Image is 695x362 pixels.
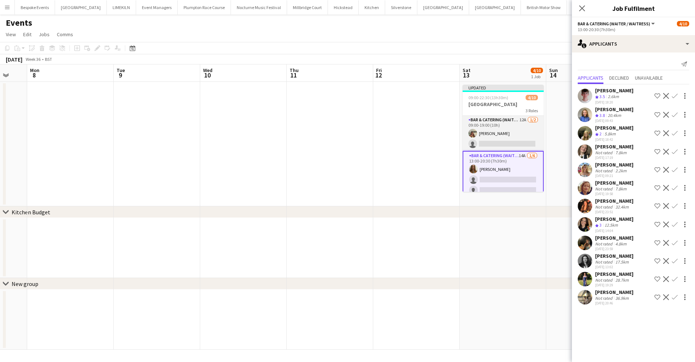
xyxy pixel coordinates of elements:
div: [DATE] 20:46 [595,301,633,306]
div: [PERSON_NAME] [595,106,633,113]
div: 17.5km [614,259,630,265]
span: 3 Roles [526,108,538,113]
div: New group [12,280,38,287]
button: Bar & Catering (Waiter / waitress) [578,21,656,26]
span: 13 [462,71,471,79]
span: Edit [23,31,31,38]
div: Not rated [595,150,614,155]
h3: [GEOGRAPHIC_DATA] [463,101,544,108]
div: [DATE] 17:19 [595,155,633,160]
div: 32.4km [614,204,630,210]
div: Updated [463,85,544,90]
button: British Motor Show [521,0,567,14]
span: Declined [609,75,629,80]
div: [PERSON_NAME] [595,198,633,204]
span: Sat [463,67,471,73]
h1: Events [6,17,32,28]
div: BST [45,56,52,62]
span: View [6,31,16,38]
span: 8 [29,71,39,79]
div: [DATE] 23:59 [595,247,633,251]
a: Edit [20,30,34,39]
div: [PERSON_NAME] [595,125,633,131]
div: [DATE] 23:51 [595,210,633,214]
div: [DATE] 14:04 [595,228,633,233]
div: [DATE] 18:42 [595,137,633,142]
span: 14 [548,71,558,79]
div: [PERSON_NAME] [595,271,633,277]
span: Wed [203,67,212,73]
div: [PERSON_NAME] [595,253,633,259]
button: Millbridge Court [287,0,328,14]
div: Not rated [595,204,614,210]
div: 7.8km [614,150,628,155]
div: Not rated [595,241,614,247]
span: 4/10 [531,68,543,73]
a: View [3,30,19,39]
span: 11 [288,71,299,79]
div: 5.8km [603,131,617,137]
button: Plumpton Race Course [178,0,231,14]
span: Comms [57,31,73,38]
div: [PERSON_NAME] [595,235,633,241]
div: [DATE] 19:29 [595,283,633,287]
button: Event Managers [136,0,178,14]
span: Bar & Catering (Waiter / waitress) [578,21,650,26]
app-job-card: Updated09:00-22:30 (13h30m)4/10[GEOGRAPHIC_DATA]3 RolesBar & Catering (Waiter / waitress)12A1/209... [463,85,544,192]
div: [DATE] 09:43 [595,118,633,123]
span: Week 36 [24,56,42,62]
button: [GEOGRAPHIC_DATA] [469,0,521,14]
span: 2 [599,131,602,136]
div: Not rated [595,168,614,173]
span: 12 [375,71,382,79]
div: [DATE] [6,56,22,63]
app-card-role: Bar & Catering (Waiter / waitress)12A1/209:00-19:00 (10h)[PERSON_NAME] [463,116,544,151]
button: [GEOGRAPHIC_DATA] [55,0,107,14]
div: [DATE] 18:20 [595,100,633,105]
span: Tue [117,67,125,73]
span: Sun [549,67,558,73]
div: Not rated [595,277,614,283]
div: 28.7km [614,277,630,283]
div: [DATE] 19:58 [595,191,633,196]
button: Bespoke Events [15,0,55,14]
div: Not rated [595,295,614,301]
span: Fri [376,67,382,73]
a: Jobs [36,30,52,39]
button: [GEOGRAPHIC_DATA] [417,0,469,14]
span: 10 [202,71,212,79]
span: 3.5 [599,94,605,99]
div: 2.2km [614,168,628,173]
div: 20.4km [606,113,623,119]
div: [PERSON_NAME] [595,289,633,295]
button: KKHQ [567,0,590,14]
div: Not rated [595,186,614,191]
span: 4/10 [677,21,689,26]
span: Unavailable [635,75,663,80]
span: Mon [30,67,39,73]
span: Applicants [578,75,603,80]
div: Applicants [572,35,695,52]
span: 3 [599,222,602,228]
app-card-role: Bar & Catering (Waiter / waitress)14A1/613:00-20:30 (7h30m)[PERSON_NAME] [463,151,544,230]
h3: Job Fulfilment [572,4,695,13]
div: [PERSON_NAME] [595,216,633,222]
div: [DATE] 09:21 [595,173,633,178]
div: 36.9km [614,295,630,301]
div: 13:00-20:30 (7h30m) [578,27,689,32]
div: [DATE] 13:02 [595,265,633,269]
button: Silverstone [385,0,417,14]
div: 7.8km [614,186,628,191]
button: Hickstead [328,0,359,14]
div: [PERSON_NAME] [595,143,633,150]
button: Kitchen [359,0,385,14]
div: [PERSON_NAME] [595,87,633,94]
div: 12.5km [603,222,619,228]
span: 09:00-22:30 (13h30m) [468,95,508,100]
div: 1 Job [531,74,543,79]
a: Comms [54,30,76,39]
span: Thu [290,67,299,73]
span: 9 [115,71,125,79]
div: [PERSON_NAME] [595,161,633,168]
